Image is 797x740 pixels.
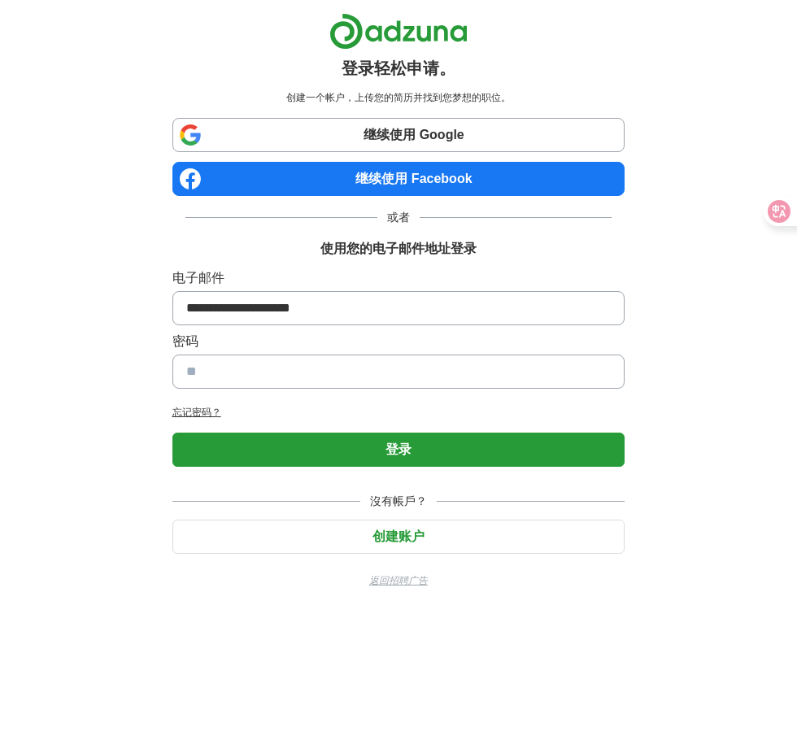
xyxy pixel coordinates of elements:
[172,407,221,418] font: 忘记密码？
[387,211,410,224] font: 或者
[172,433,625,467] button: 登录
[172,271,224,285] font: 电子邮件
[372,529,425,543] font: 创建账户
[286,92,511,103] font: 创建一个帐户，上传您的简历并找到您梦想的职位。
[385,442,412,456] font: 登录
[172,520,625,554] button: 创建账户
[172,405,625,420] a: 忘记密码？
[364,128,464,141] font: 继续使用 Google
[172,162,625,196] a: 继续使用 Facebook
[342,59,455,77] font: 登录轻松申请。
[320,242,477,255] font: 使用您的电子邮件地址登录
[172,118,625,152] a: 继续使用 Google
[355,172,472,185] font: 继续使用 Facebook
[172,334,198,348] font: 密码
[172,529,625,543] a: 创建账户
[172,573,625,588] a: 返回招聘广告
[370,494,427,507] font: 沒有帳戶？
[329,13,468,50] img: Adzuna 徽标
[369,575,428,586] font: 返回招聘广告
